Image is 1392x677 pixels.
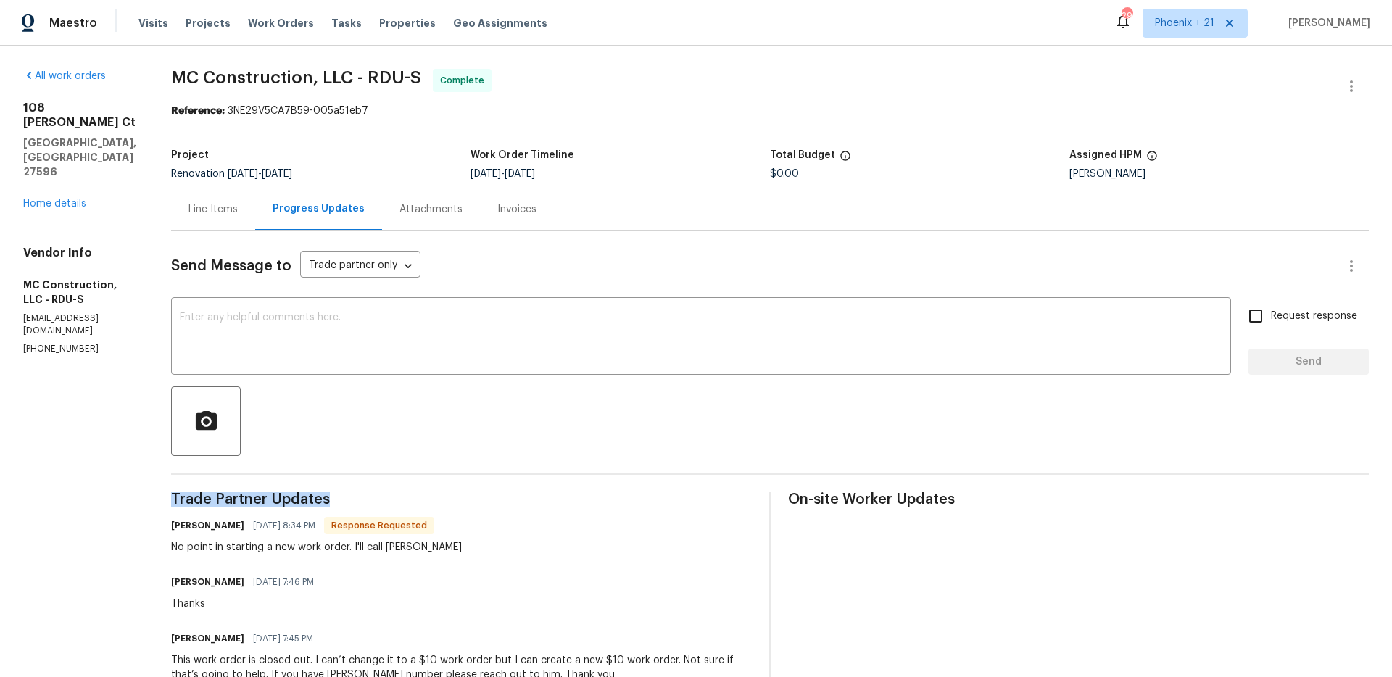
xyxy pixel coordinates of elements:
div: Thanks [171,597,323,611]
b: Reference: [171,106,225,116]
p: [PHONE_NUMBER] [23,343,136,355]
span: Geo Assignments [453,16,547,30]
span: $0.00 [770,169,799,179]
h5: MC Construction, LLC - RDU-S [23,278,136,307]
h4: Vendor Info [23,246,136,260]
span: [DATE] 8:34 PM [253,518,315,533]
span: [DATE] [471,169,501,179]
div: [PERSON_NAME] [1069,169,1369,179]
span: Request response [1271,309,1357,324]
span: On-site Worker Updates [788,492,1369,507]
span: Maestro [49,16,97,30]
span: [DATE] [505,169,535,179]
div: Trade partner only [300,254,420,278]
span: Visits [138,16,168,30]
span: - [228,169,292,179]
span: [DATE] 7:45 PM [253,631,313,646]
h6: [PERSON_NAME] [171,631,244,646]
span: The hpm assigned to this work order. [1146,150,1158,169]
span: Renovation [171,169,292,179]
div: Line Items [188,202,238,217]
h5: [GEOGRAPHIC_DATA], [GEOGRAPHIC_DATA] 27596 [23,136,136,179]
div: 291 [1122,9,1132,23]
div: Progress Updates [273,202,365,216]
span: Send Message to [171,259,291,273]
h5: Project [171,150,209,160]
h2: 108 [PERSON_NAME] Ct [23,101,136,130]
span: [PERSON_NAME] [1283,16,1370,30]
h5: Work Order Timeline [471,150,574,160]
span: [DATE] [228,169,258,179]
div: Invoices [497,202,536,217]
a: Home details [23,199,86,209]
span: Work Orders [248,16,314,30]
h5: Assigned HPM [1069,150,1142,160]
span: [DATE] 7:46 PM [253,575,314,589]
span: Tasks [331,18,362,28]
a: All work orders [23,71,106,81]
span: Response Requested [326,518,433,533]
h6: [PERSON_NAME] [171,518,244,533]
span: The total cost of line items that have been proposed by Opendoor. This sum includes line items th... [840,150,851,169]
span: Projects [186,16,231,30]
div: 3NE29V5CA7B59-005a51eb7 [171,104,1369,118]
span: Properties [379,16,436,30]
div: No point in starting a new work order. I'll call [PERSON_NAME] [171,540,462,555]
span: - [471,169,535,179]
span: Phoenix + 21 [1155,16,1214,30]
p: [EMAIL_ADDRESS][DOMAIN_NAME] [23,312,136,337]
h6: [PERSON_NAME] [171,575,244,589]
h5: Total Budget [770,150,835,160]
div: Attachments [399,202,463,217]
span: Trade Partner Updates [171,492,752,507]
span: MC Construction, LLC - RDU-S [171,69,421,86]
span: Complete [440,73,490,88]
span: [DATE] [262,169,292,179]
